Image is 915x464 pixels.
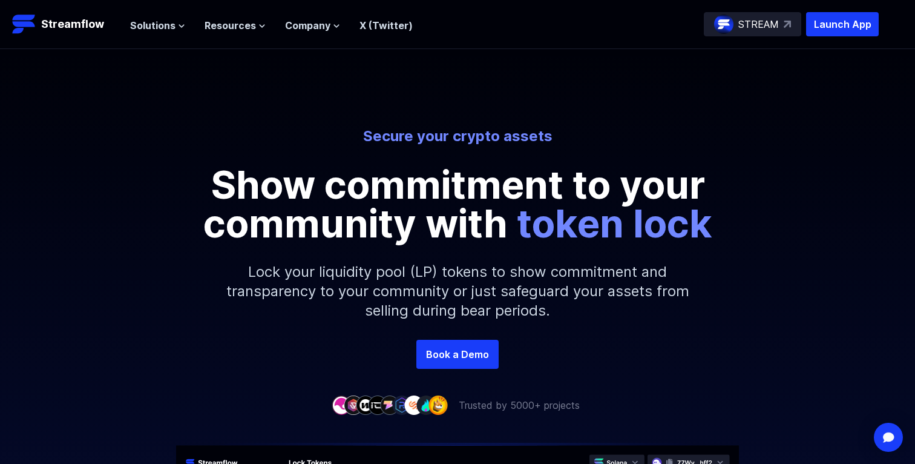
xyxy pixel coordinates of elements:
[285,18,340,33] button: Company
[285,18,330,33] span: Company
[12,12,118,36] a: Streamflow
[392,396,412,414] img: company-6
[416,340,499,369] a: Book a Demo
[806,12,879,36] button: Launch App
[130,18,175,33] span: Solutions
[380,396,399,414] img: company-5
[704,12,801,36] a: STREAM
[356,396,375,414] img: company-3
[874,423,903,452] div: Open Intercom Messenger
[714,15,733,34] img: streamflow-logo-circle.png
[738,17,779,31] p: STREAM
[130,18,185,33] button: Solutions
[344,396,363,414] img: company-2
[784,21,791,28] img: top-right-arrow.svg
[368,396,387,414] img: company-4
[12,12,36,36] img: Streamflow Logo
[185,165,730,243] p: Show commitment to your community with
[197,243,718,340] p: Lock your liquidity pool (LP) tokens to show commitment and transparency to your community or jus...
[517,200,712,247] span: token lock
[205,18,256,33] span: Resources
[428,396,448,414] img: company-9
[459,398,580,413] p: Trusted by 5000+ projects
[41,16,104,33] p: Streamflow
[332,396,351,414] img: company-1
[122,127,793,146] p: Secure your crypto assets
[359,19,413,31] a: X (Twitter)
[404,396,424,414] img: company-7
[416,396,436,414] img: company-8
[205,18,266,33] button: Resources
